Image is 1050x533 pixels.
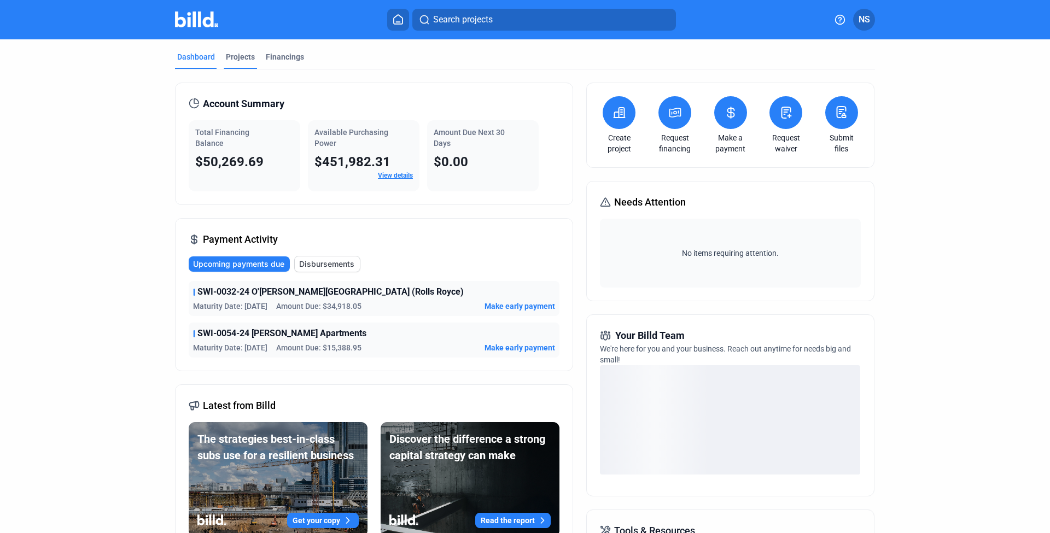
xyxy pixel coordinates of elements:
span: Needs Attention [614,195,686,210]
span: $50,269.69 [195,154,264,169]
img: Billd Company Logo [175,11,218,27]
a: Make a payment [711,132,750,154]
button: Make early payment [485,342,555,353]
span: Available Purchasing Power [314,128,388,148]
div: Discover the difference a strong capital strategy can make [389,431,551,464]
button: Get your copy [287,513,359,528]
span: No items requiring attention. [604,248,856,259]
button: Make early payment [485,301,555,312]
span: Maturity Date: [DATE] [193,342,267,353]
button: Read the report [475,513,551,528]
span: $0.00 [434,154,468,169]
span: Amount Due: $15,388.95 [276,342,361,353]
span: Account Summary [203,96,284,112]
a: Create project [600,132,638,154]
button: NS [853,9,875,31]
span: Amount Due: $34,918.05 [276,301,361,312]
span: Amount Due Next 30 Days [434,128,505,148]
span: Total Financing Balance [195,128,249,148]
div: loading [600,365,860,475]
span: Upcoming payments due [193,259,284,270]
span: SWI-0032-24 O'[PERSON_NAME][GEOGRAPHIC_DATA] (Rolls Royce) [197,285,464,298]
div: Dashboard [177,51,215,62]
span: Disbursements [299,259,354,270]
button: Search projects [412,9,676,31]
span: Maturity Date: [DATE] [193,301,267,312]
span: NS [859,13,870,26]
a: Request financing [656,132,694,154]
span: SWI-0054-24 [PERSON_NAME] Apartments [197,327,366,340]
button: Upcoming payments due [189,256,290,272]
div: Financings [266,51,304,62]
a: Submit files [822,132,861,154]
span: Latest from Billd [203,398,276,413]
a: Request waiver [767,132,805,154]
span: Your Billd Team [615,328,685,343]
button: Disbursements [294,256,360,272]
a: View details [378,172,413,179]
span: Search projects [433,13,493,26]
span: Payment Activity [203,232,278,247]
span: $451,982.31 [314,154,390,169]
div: Projects [226,51,255,62]
span: We're here for you and your business. Reach out anytime for needs big and small! [600,344,851,364]
div: The strategies best-in-class subs use for a resilient business [197,431,359,464]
